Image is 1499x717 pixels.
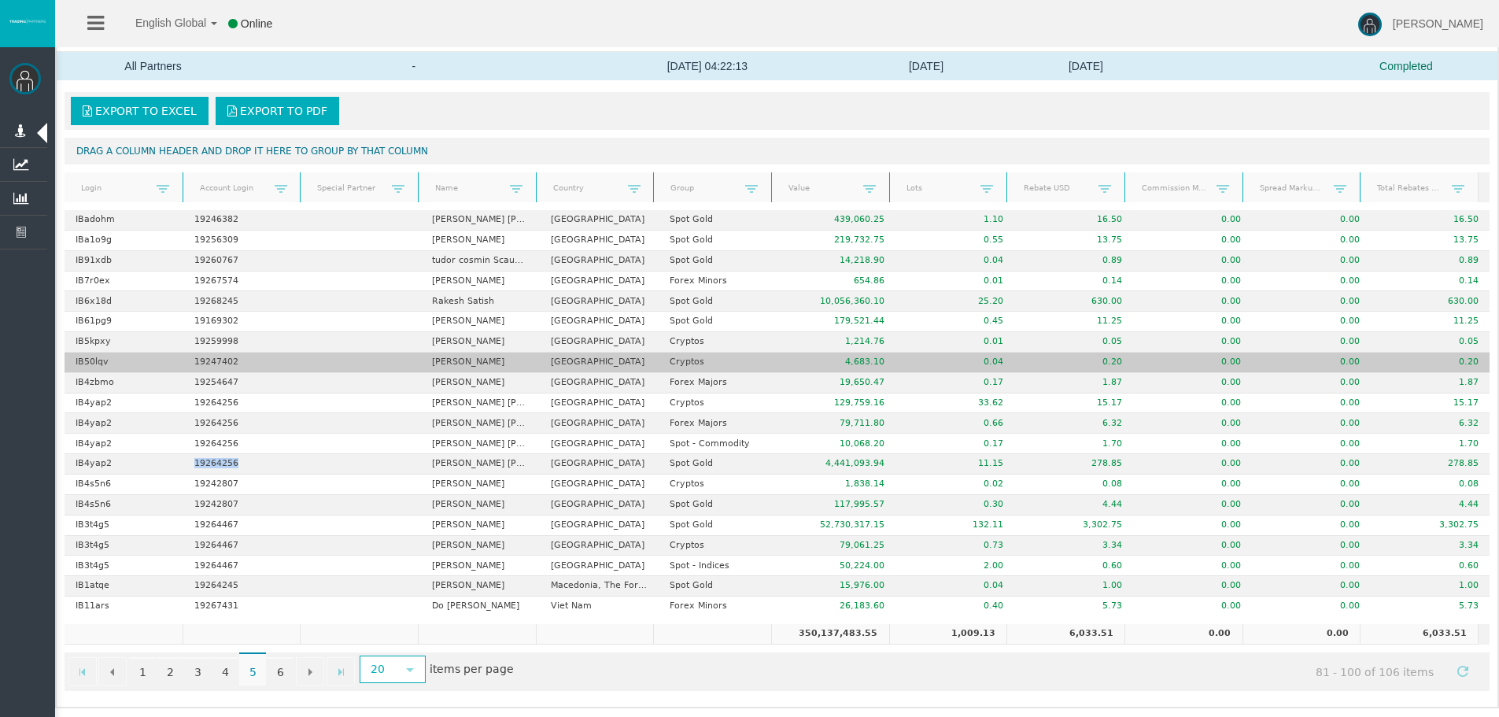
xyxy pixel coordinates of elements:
[1014,332,1133,353] td: 0.05
[65,272,183,292] td: IB7r0ex
[1360,624,1478,645] td: 6,033.51
[65,332,183,353] td: IB5kpxy
[777,597,895,616] td: 26,183.60
[1371,434,1490,454] td: 1.70
[1252,454,1371,475] td: 0.00
[540,495,659,516] td: [GEOGRAPHIC_DATA]
[421,413,540,434] td: [PERSON_NAME] [PERSON_NAME]
[1252,332,1371,353] td: 0.00
[659,373,777,394] td: Forex Majors
[1133,353,1252,373] td: 0.00
[540,556,659,576] td: [GEOGRAPHIC_DATA]
[777,475,895,495] td: 1,838.14
[1371,353,1490,373] td: 0.20
[183,332,302,353] td: 19259998
[895,332,1014,353] td: 0.01
[1252,210,1371,231] td: 0.00
[777,556,895,576] td: 50,224.00
[1014,556,1133,576] td: 0.60
[895,576,1014,597] td: 0.04
[1014,597,1133,616] td: 5.73
[304,666,316,678] span: Go to the next page
[1014,312,1133,332] td: 11.25
[1133,210,1252,231] td: 0.00
[895,495,1014,516] td: 0.30
[659,434,777,454] td: Spot - Commodity
[1371,272,1490,292] td: 0.14
[1371,373,1490,394] td: 1.87
[183,272,302,292] td: 19267574
[421,394,540,414] td: [PERSON_NAME] [PERSON_NAME]
[659,597,777,616] td: Forex Minors
[184,657,211,686] a: 3
[327,657,355,686] a: Go to the last page
[889,624,1007,645] td: 1,009.13
[1016,52,1156,81] td: [DATE]
[65,413,183,434] td: IB4yap2
[183,516,302,536] td: 19264467
[421,536,540,556] td: [PERSON_NAME]
[1133,272,1252,292] td: 0.00
[190,177,274,198] a: Account Login
[1252,475,1371,495] td: 0.00
[216,97,339,125] a: Export to PDF
[421,556,540,576] td: [PERSON_NAME]
[895,475,1014,495] td: 0.02
[540,373,659,394] td: [GEOGRAPHIC_DATA]
[659,272,777,292] td: Forex Minors
[267,657,294,686] a: 6
[895,536,1014,556] td: 0.73
[895,291,1014,312] td: 25.20
[241,17,272,30] span: Online
[421,475,540,495] td: [PERSON_NAME]
[183,312,302,332] td: 19169302
[540,413,659,434] td: [GEOGRAPHIC_DATA]
[240,105,327,117] span: Export to PDF
[421,231,540,251] td: [PERSON_NAME]
[777,210,895,231] td: 439,060.25
[1371,475,1490,495] td: 0.08
[1014,536,1133,556] td: 3.34
[239,652,266,686] span: 5
[65,138,1490,164] div: Drag a column header and drop it here to group by that column
[65,394,183,414] td: IB4yap2
[540,210,659,231] td: [GEOGRAPHIC_DATA]
[8,18,47,24] img: logo.svg
[421,353,540,373] td: [PERSON_NAME]
[421,576,540,597] td: [PERSON_NAME]
[895,556,1014,576] td: 2.00
[1371,597,1490,616] td: 5.73
[361,657,395,682] span: 20
[183,394,302,414] td: 19264256
[1014,231,1133,251] td: 13.75
[1133,291,1252,312] td: 0.00
[540,231,659,251] td: [GEOGRAPHIC_DATA]
[65,210,183,231] td: IBadohm
[659,454,777,475] td: Spot Gold
[1014,454,1133,475] td: 278.85
[68,657,97,686] a: Go to the first page
[1014,495,1133,516] td: 4.44
[1371,495,1490,516] td: 4.44
[356,657,514,683] span: items per page
[212,657,238,686] a: 4
[76,666,89,678] span: Go to the first page
[1133,434,1252,454] td: 0.00
[895,413,1014,434] td: 0.66
[895,597,1014,616] td: 0.40
[1252,495,1371,516] td: 0.00
[65,597,183,616] td: IB11ars
[1457,665,1469,678] span: Refresh
[777,373,895,394] td: 19,650.47
[183,231,302,251] td: 19256309
[659,475,777,495] td: Cryptos
[183,597,302,616] td: 19267431
[65,536,183,556] td: IB3t4g5
[1252,434,1371,454] td: 0.00
[1014,475,1133,495] td: 0.08
[65,576,183,597] td: IB1atqe
[659,556,777,576] td: Spot - Indices
[1014,434,1133,454] td: 1.70
[421,454,540,475] td: [PERSON_NAME] [PERSON_NAME]
[183,495,302,516] td: 19242807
